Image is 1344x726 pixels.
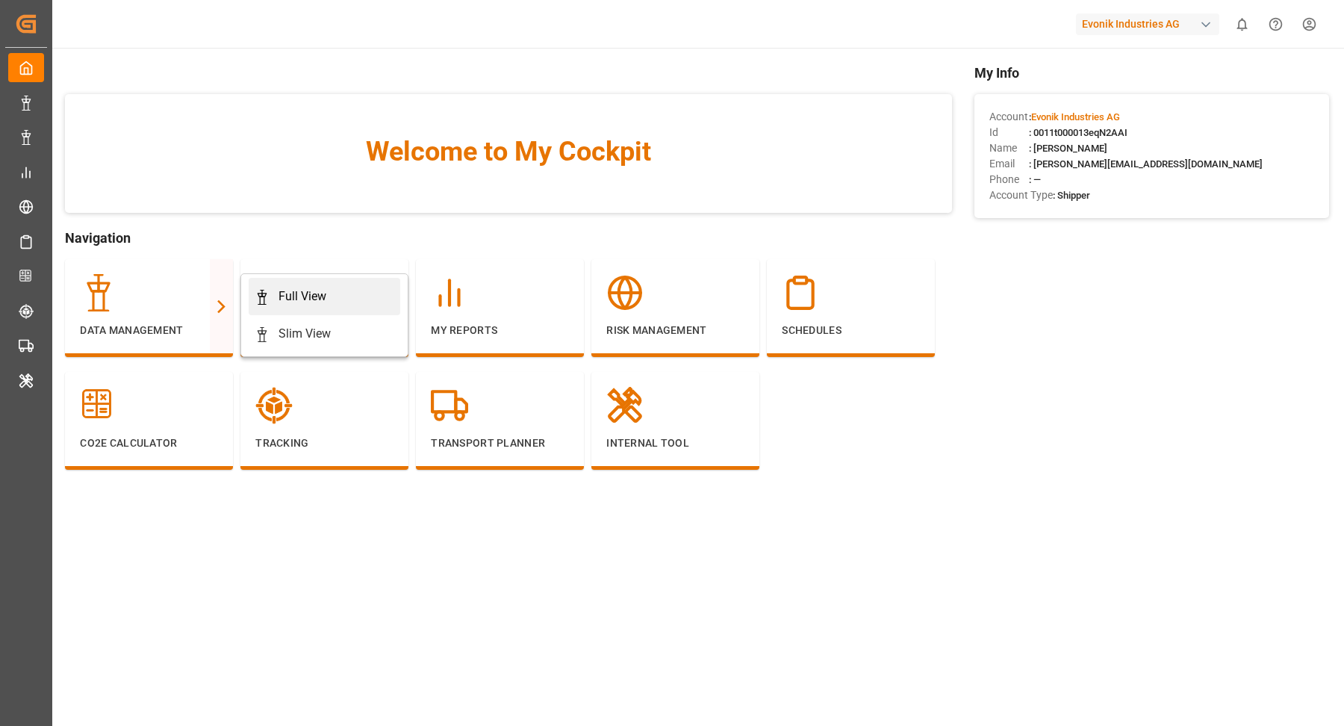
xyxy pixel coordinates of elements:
span: : [PERSON_NAME][EMAIL_ADDRESS][DOMAIN_NAME] [1029,158,1263,170]
span: Account Type [989,187,1053,203]
p: Schedules [782,323,920,338]
p: Transport Planner [431,435,569,451]
span: Id [989,125,1029,140]
span: Account [989,109,1029,125]
span: : [PERSON_NAME] [1029,143,1107,154]
button: Help Center [1259,7,1292,41]
button: Evonik Industries AG [1076,10,1225,38]
a: Slim View [249,315,400,353]
span: Welcome to My Cockpit [95,131,922,172]
span: : — [1029,174,1041,185]
p: CO2e Calculator [80,435,218,451]
span: Name [989,140,1029,156]
span: Evonik Industries AG [1031,111,1120,122]
span: My Info [974,63,1329,83]
p: Risk Management [606,323,744,338]
span: Phone [989,172,1029,187]
button: show 0 new notifications [1225,7,1259,41]
div: Full View [279,288,326,305]
div: Evonik Industries AG [1076,13,1219,35]
p: Tracking [255,435,393,451]
span: Email [989,156,1029,172]
p: Internal Tool [606,435,744,451]
div: Slim View [279,325,331,343]
span: : 0011t000013eqN2AAI [1029,127,1127,138]
span: Navigation [65,228,952,248]
p: My Reports [431,323,569,338]
a: Full View [249,278,400,315]
span: : Shipper [1053,190,1090,201]
p: Data Management [80,323,218,338]
span: : [1029,111,1120,122]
